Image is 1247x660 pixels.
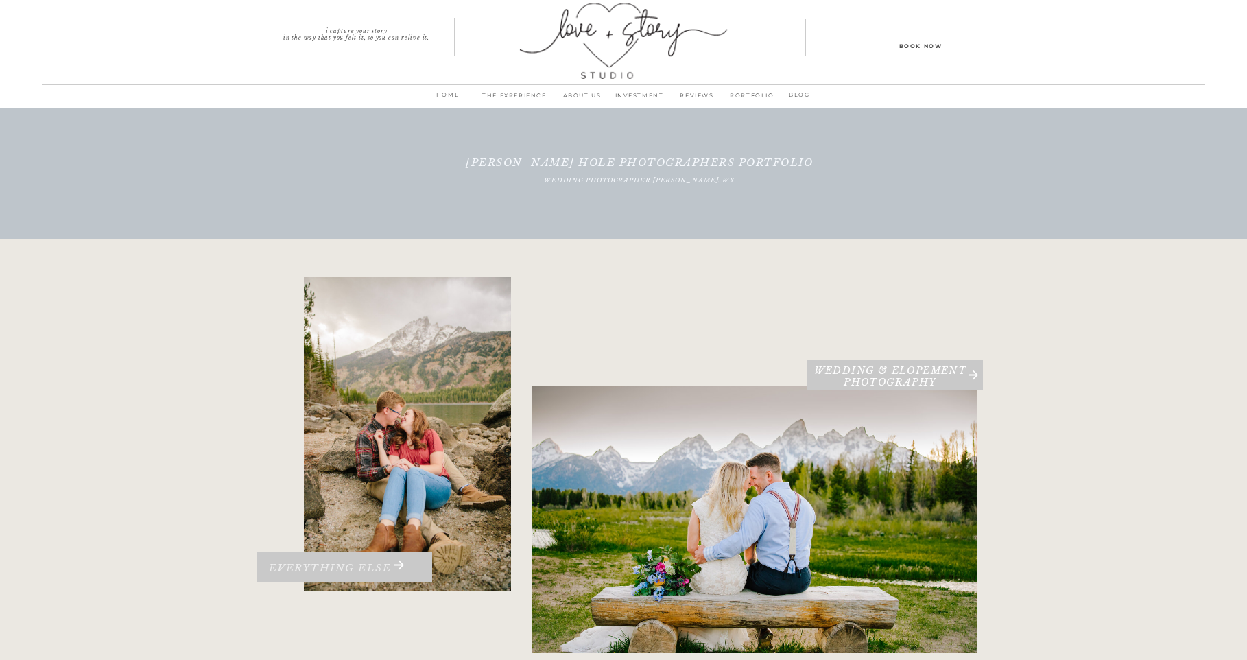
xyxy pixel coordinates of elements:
h1: [PERSON_NAME] Hole Photographers portfolio [456,156,822,184]
a: home [429,89,466,108]
a: Wedding & Elopement PHOTOGRAPHY [807,365,973,385]
a: ABOUT us [554,90,610,109]
a: INVESTMENT [610,90,668,109]
h2: wedding Photographer [PERSON_NAME]. WY [456,177,822,204]
a: Everything Else [247,562,413,582]
a: REVIEWS [668,90,726,109]
a: PORTFOLIO [726,90,779,109]
a: I capture your storyin the way that you felt it, so you can relive it. [258,27,455,37]
a: BLOG [781,89,818,102]
p: I capture your story in the way that you felt it, so you can relive it. [258,27,455,37]
a: THE EXPERIENCE [475,90,554,109]
a: Book Now [859,40,982,50]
